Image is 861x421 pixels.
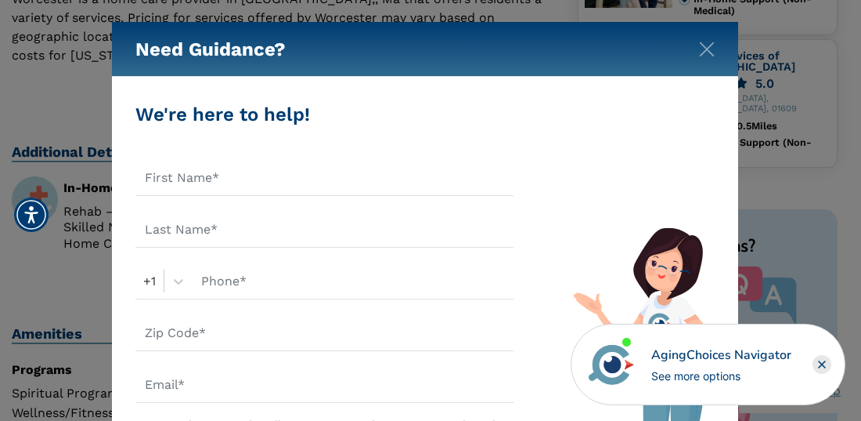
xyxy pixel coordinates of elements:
input: First Name* [135,160,513,196]
div: See more options [651,368,791,384]
div: We're here to help! [135,100,513,129]
input: Phone* [192,263,513,299]
div: Accessibility Menu [14,198,49,232]
img: avatar [585,338,638,391]
img: modal-close.svg [699,42,715,57]
div: Close [812,355,831,374]
input: Zip Code* [135,315,513,351]
button: Close [699,38,715,54]
h5: Need Guidance? [135,22,286,77]
input: Last Name* [135,212,513,248]
input: Email* [135,367,513,403]
div: AgingChoices Navigator [651,346,791,365]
